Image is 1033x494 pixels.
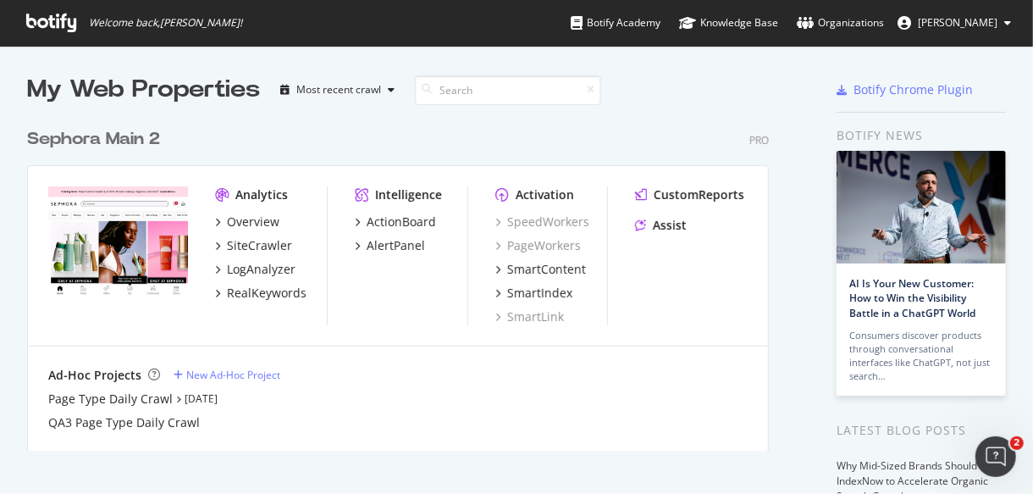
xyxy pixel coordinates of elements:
[186,368,280,382] div: New Ad-Hoc Project
[215,237,292,254] a: SiteCrawler
[635,186,744,203] a: CustomReports
[654,186,744,203] div: CustomReports
[27,73,260,107] div: My Web Properties
[495,285,572,302] a: SmartIndex
[797,14,884,31] div: Organizations
[375,186,442,203] div: Intelligence
[48,367,141,384] div: Ad-Hoc Projects
[215,261,296,278] a: LogAnalyzer
[849,276,975,319] a: AI Is Your New Customer: How to Win the Visibility Battle in a ChatGPT World
[215,214,279,230] a: Overview
[296,85,381,95] div: Most recent crawl
[27,127,167,152] a: Sephora Main 2
[227,237,292,254] div: SiteCrawler
[89,16,242,30] span: Welcome back, [PERSON_NAME] !
[367,214,436,230] div: ActionBoard
[1010,436,1024,450] span: 2
[48,414,200,431] a: QA3 Page Type Daily Crawl
[27,127,160,152] div: Sephora Main 2
[653,217,687,234] div: Assist
[227,261,296,278] div: LogAnalyzer
[884,9,1025,36] button: [PERSON_NAME]
[918,15,997,30] span: Louise Huang
[495,308,564,325] a: SmartLink
[367,237,425,254] div: AlertPanel
[273,76,401,103] button: Most recent crawl
[415,75,601,105] input: Search
[495,214,589,230] a: SpeedWorkers
[355,214,436,230] a: ActionBoard
[837,81,973,98] a: Botify Chrome Plugin
[507,261,586,278] div: SmartContent
[355,237,425,254] a: AlertPanel
[495,261,586,278] a: SmartContent
[48,186,188,298] img: www.sephora.com
[215,285,307,302] a: RealKeywords
[853,81,973,98] div: Botify Chrome Plugin
[27,107,782,451] div: grid
[849,329,993,383] div: Consumers discover products through conversational interfaces like ChatGPT, not just search…
[185,391,218,406] a: [DATE]
[495,237,581,254] a: PageWorkers
[507,285,572,302] div: SmartIndex
[48,391,173,408] a: Page Type Daily Crawl
[635,217,687,234] a: Assist
[837,151,1006,264] img: AI Is Your New Customer: How to Win the Visibility Battle in a ChatGPT World
[837,126,1006,145] div: Botify news
[975,436,1016,477] iframe: Intercom live chat
[227,285,307,302] div: RealKeywords
[174,368,280,382] a: New Ad-Hoc Project
[227,214,279,230] div: Overview
[749,133,769,147] div: Pro
[837,421,1006,440] div: Latest Blog Posts
[679,14,778,31] div: Knowledge Base
[235,186,288,203] div: Analytics
[571,14,660,31] div: Botify Academy
[516,186,574,203] div: Activation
